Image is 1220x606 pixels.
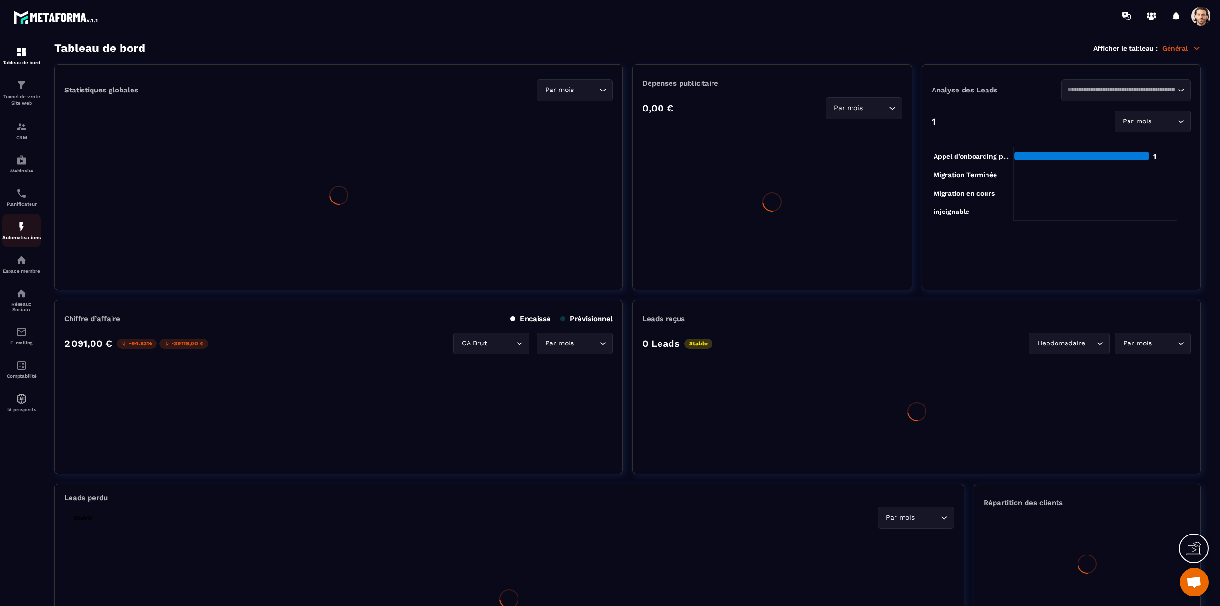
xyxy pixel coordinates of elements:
input: Search for option [1154,338,1175,349]
input: Search for option [1154,116,1175,127]
p: Espace membre [2,268,41,273]
img: accountant [16,360,27,371]
p: -94.93% [117,339,157,349]
a: automationsautomationsWebinaire [2,147,41,181]
p: Stable [69,513,97,523]
img: formation [16,121,27,132]
a: automationsautomationsAutomatisations [2,214,41,247]
p: IA prospects [2,407,41,412]
a: Mở cuộc trò chuyện [1180,568,1209,596]
div: Search for option [537,333,613,354]
p: Analyse des Leads [932,86,1061,94]
a: automationsautomationsEspace membre [2,247,41,281]
p: Chiffre d’affaire [64,314,120,323]
p: Webinaire [2,168,41,173]
p: Prévisionnel [560,314,613,323]
span: CA Brut [459,338,489,349]
p: Réseaux Sociaux [2,302,41,312]
div: Search for option [1115,333,1191,354]
span: Par mois [543,85,576,95]
a: social-networksocial-networkRéseaux Sociaux [2,281,41,319]
span: Par mois [1121,116,1154,127]
a: formationformationTableau de bord [2,39,41,72]
p: -39 119,00 € [159,339,208,349]
div: Search for option [537,79,613,101]
div: Search for option [878,507,954,529]
p: Dépenses publicitaire [642,79,902,88]
div: Search for option [826,97,902,119]
img: automations [16,254,27,266]
tspan: Migration Terminée [933,171,996,179]
input: Search for option [917,513,938,523]
p: Planificateur [2,202,41,207]
div: Search for option [453,333,529,354]
p: Afficher le tableau : [1093,44,1158,52]
p: 0 Leads [642,338,680,349]
img: formation [16,46,27,58]
p: Encaissé [510,314,551,323]
tspan: injoignable [933,208,969,216]
input: Search for option [576,85,597,95]
p: Comptabilité [2,374,41,379]
p: 1 [932,116,935,127]
a: formationformationTunnel de vente Site web [2,72,41,114]
p: Général [1162,44,1201,52]
span: Hebdomadaire [1035,338,1087,349]
p: Tunnel de vente Site web [2,93,41,107]
p: 0,00 € [642,102,673,114]
p: Stable [684,339,712,349]
p: Statistiques globales [64,86,138,94]
div: Search for option [1115,111,1191,132]
h3: Tableau de bord [54,41,145,55]
img: email [16,326,27,338]
span: Par mois [1121,338,1154,349]
p: Leads perdu [64,494,108,502]
p: 2 091,00 € [64,338,112,349]
input: Search for option [1067,85,1175,95]
img: logo [13,9,99,26]
img: automations [16,154,27,166]
tspan: Appel d’onboarding p... [933,152,1008,161]
input: Search for option [489,338,514,349]
a: formationformationCRM [2,114,41,147]
img: formation [16,80,27,91]
img: automations [16,393,27,404]
p: Automatisations [2,235,41,240]
tspan: Migration en cours [933,190,994,198]
a: accountantaccountantComptabilité [2,353,41,386]
div: Search for option [1029,333,1110,354]
img: social-network [16,288,27,299]
span: Par mois [543,338,576,349]
a: emailemailE-mailing [2,319,41,353]
div: Search for option [1061,79,1191,101]
p: Tableau de bord [2,60,41,65]
img: scheduler [16,188,27,199]
input: Search for option [1087,338,1094,349]
p: E-mailing [2,340,41,345]
span: Par mois [832,103,865,113]
input: Search for option [576,338,597,349]
input: Search for option [865,103,886,113]
p: Leads reçus [642,314,685,323]
p: Répartition des clients [984,498,1191,507]
img: automations [16,221,27,232]
a: schedulerschedulerPlanificateur [2,181,41,214]
span: Par mois [884,513,917,523]
p: CRM [2,135,41,140]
